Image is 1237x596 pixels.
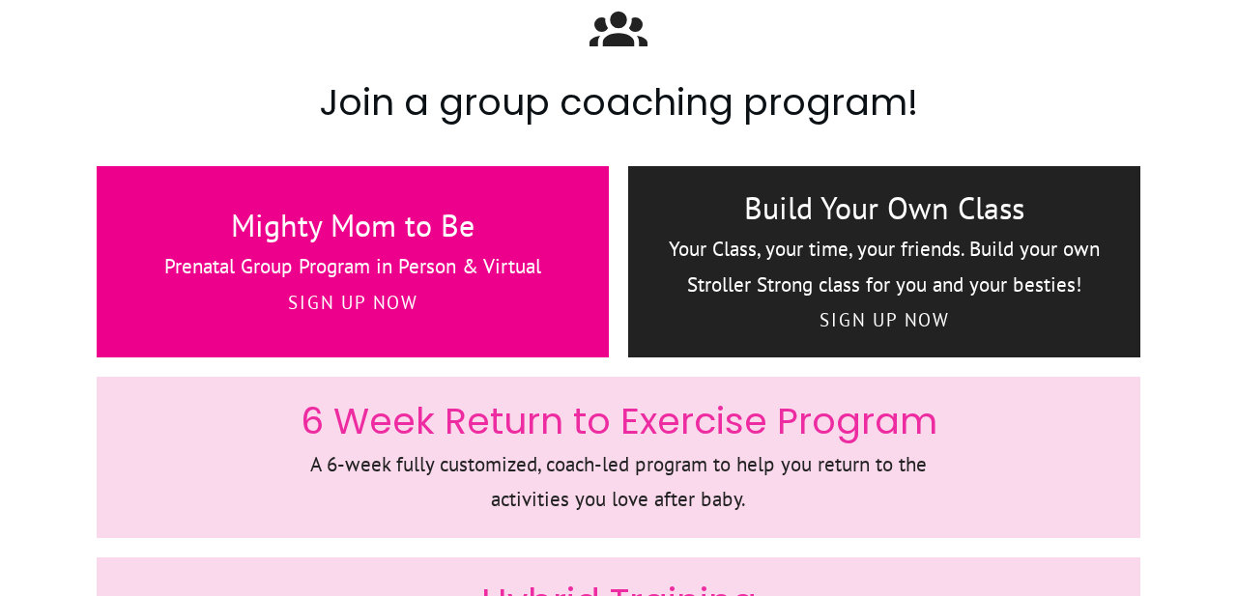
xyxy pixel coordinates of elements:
[117,249,589,285] p: Prenatal Group Program in Person & Virtual
[744,187,1024,228] span: Build Your Own Class
[648,304,1120,336] p: Sign Up now
[284,447,954,519] p: A 6-week fully customized, coach-led program to help you return to the activities you love after ...
[117,204,589,247] h3: Mighty Mom to Be
[98,76,1139,151] h2: Join a group coaching program!
[648,232,1120,303] p: Your Class, your time, your friends. Build your own Stroller Strong class for you and your besties!
[117,287,589,319] p: Sign Up Now
[301,395,937,446] span: 6 Week Return to Exercise Program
